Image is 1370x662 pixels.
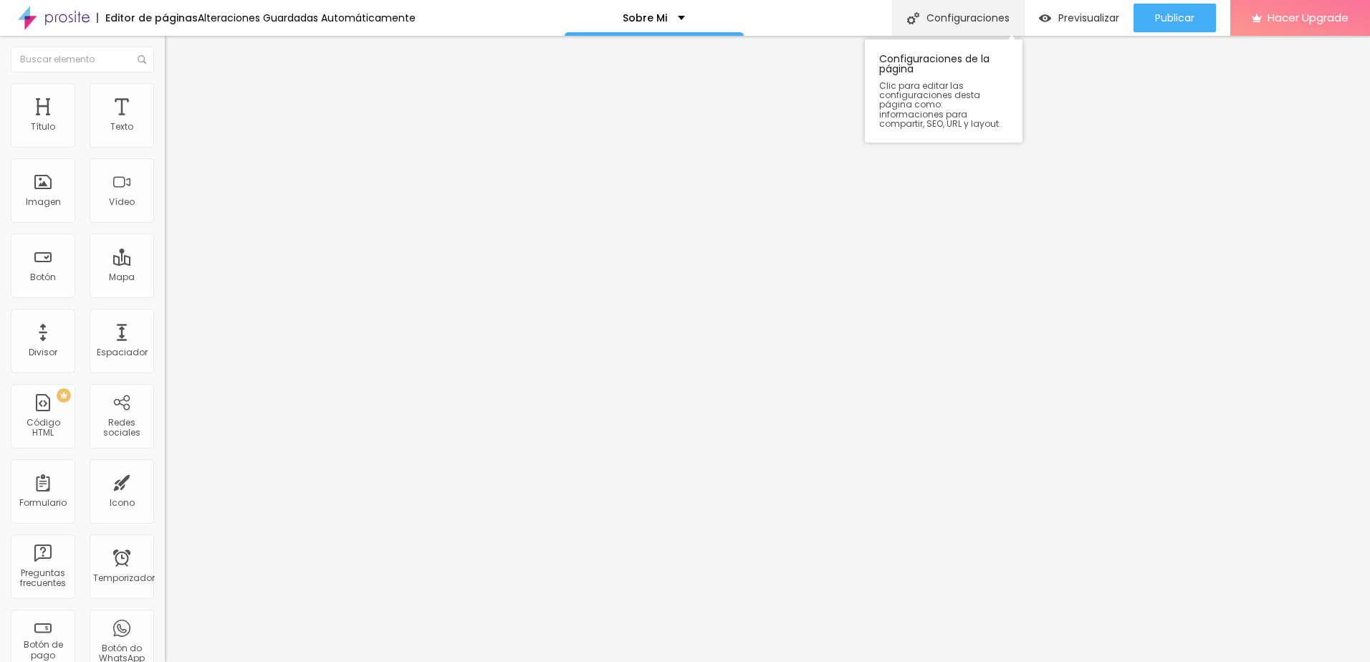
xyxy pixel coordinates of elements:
[109,272,135,282] div: Mapa
[109,197,135,207] div: Vídeo
[14,418,71,438] div: Código HTML
[879,81,1008,128] span: Clic para editar las configuraciones desta página como: informaciones para compartir, SEO, URL y ...
[165,36,1370,662] iframe: Editor
[623,13,667,23] p: Sobre Mi
[879,52,990,76] font: Configuraciones de la página
[110,498,135,508] div: Icono
[1134,4,1216,32] button: Publicar
[1155,12,1194,24] span: Publicar
[93,418,150,438] div: Redes sociales
[26,197,61,207] div: Imagen
[30,272,56,282] div: Botón
[97,13,198,23] div: Editor de páginas
[19,498,67,508] div: Formulario
[14,568,71,589] div: Preguntas frecuentes
[1025,4,1134,32] button: Previsualizar
[1039,12,1051,24] img: view-1.svg
[14,640,71,661] div: Botón de pago
[926,13,1010,23] font: Configuraciones
[93,573,150,583] div: Temporizador
[11,47,154,72] input: Buscar elemento
[1058,12,1119,24] span: Previsualizar
[1268,11,1349,24] span: Hacer Upgrade
[31,122,55,132] div: Título
[29,347,57,358] div: Divisor
[97,347,148,358] div: Espaciador
[198,13,416,23] div: Alteraciones Guardadas Automáticamente
[138,55,146,64] img: Icono
[907,12,919,24] img: Icono
[110,122,133,132] div: Texto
